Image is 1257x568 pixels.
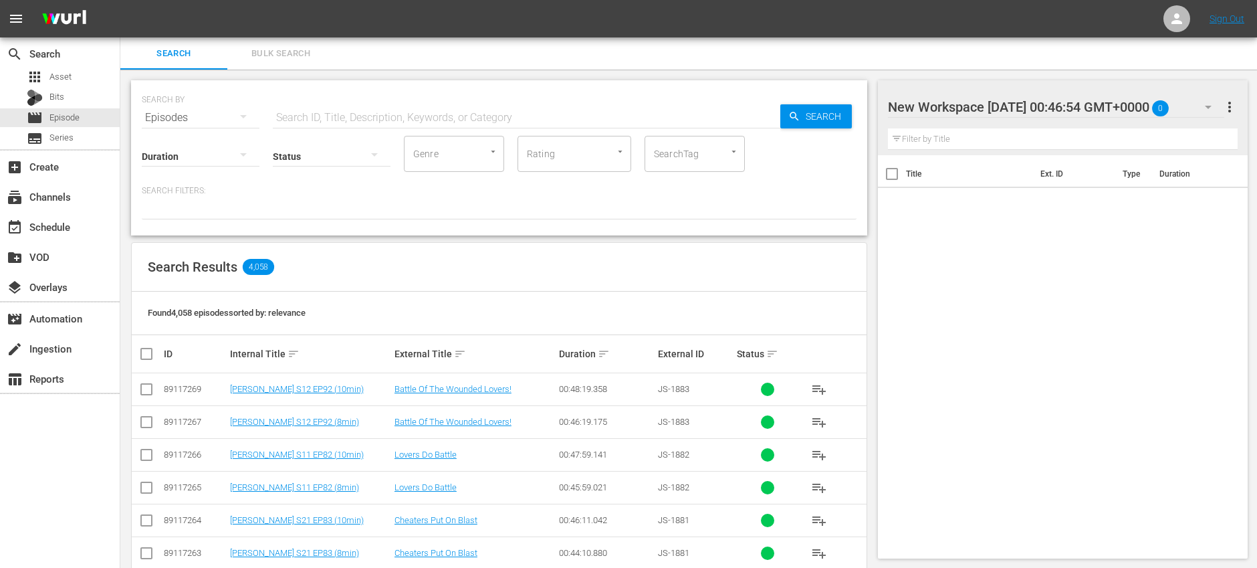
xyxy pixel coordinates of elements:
span: sort [454,348,466,360]
span: playlist_add [811,480,827,496]
a: Sign Out [1210,13,1244,24]
span: menu [8,11,24,27]
div: 00:46:19.175 [559,417,654,427]
span: Found 4,058 episodes sorted by: relevance [148,308,306,318]
a: Lovers Do Battle [394,482,457,492]
span: more_vert [1222,99,1238,115]
span: Search [800,104,852,128]
div: Internal Title [230,346,390,362]
a: Battle Of The Wounded Lovers! [394,417,511,427]
span: sort [766,348,778,360]
div: ID [164,349,226,359]
div: 00:44:10.880 [559,548,654,558]
a: Battle Of The Wounded Lovers! [394,384,511,394]
span: VOD [7,250,23,266]
div: 00:48:19.358 [559,384,654,394]
a: Cheaters Put On Blast [394,515,477,525]
span: JS-1882 [658,450,689,460]
span: Overlays [7,280,23,296]
button: Open [487,145,499,158]
span: 4,058 [243,259,274,275]
span: Reports [7,371,23,387]
span: Asset [27,69,43,85]
th: Duration [1151,155,1232,193]
span: Schedule [7,219,23,235]
span: JS-1883 [658,417,689,427]
div: External Title [394,346,555,362]
span: Search Results [148,259,237,275]
button: playlist_add [803,373,835,405]
span: playlist_add [811,414,827,430]
span: Series [27,130,43,147]
span: Search [7,46,23,62]
div: 89117269 [164,384,226,394]
span: Bits [49,90,64,104]
button: playlist_add [803,439,835,471]
div: 00:45:59.021 [559,482,654,492]
a: [PERSON_NAME] S11 EP82 (10min) [230,450,364,460]
span: playlist_add [811,381,827,397]
div: 89117265 [164,482,226,492]
div: Duration [559,346,654,362]
span: Automation [7,311,23,327]
span: 0 [1152,94,1169,122]
a: Lovers Do Battle [394,450,457,460]
p: Search Filters: [142,185,856,197]
span: playlist_add [811,545,827,561]
button: more_vert [1222,91,1238,123]
div: 89117266 [164,450,226,460]
span: Create [7,159,23,175]
th: Type [1115,155,1151,193]
div: Status [737,346,799,362]
a: [PERSON_NAME] S12 EP92 (8min) [230,417,359,427]
button: Open [727,145,740,158]
button: playlist_add [803,504,835,537]
button: playlist_add [803,472,835,504]
a: Cheaters Put On Blast [394,548,477,558]
a: [PERSON_NAME] S11 EP82 (8min) [230,482,359,492]
div: 89117264 [164,515,226,525]
div: 00:46:11.042 [559,515,654,525]
a: [PERSON_NAME] S21 EP83 (10min) [230,515,364,525]
th: Ext. ID [1032,155,1115,193]
th: Title [906,155,1032,193]
span: Series [49,131,74,145]
span: JS-1881 [658,515,689,525]
div: New Workspace [DATE] 00:46:54 GMT+0000 [888,88,1224,126]
div: 89117267 [164,417,226,427]
a: [PERSON_NAME] S21 EP83 (8min) [230,548,359,558]
button: playlist_add [803,406,835,438]
a: [PERSON_NAME] S12 EP92 (10min) [230,384,364,394]
div: 89117263 [164,548,226,558]
span: sort [288,348,300,360]
div: Bits [27,90,43,106]
span: JS-1882 [658,482,689,492]
span: JS-1881 [658,548,689,558]
div: Episodes [142,99,259,136]
span: Ingestion [7,341,23,357]
span: Search [128,46,219,62]
span: sort [598,348,610,360]
span: playlist_add [811,512,827,529]
span: Channels [7,189,23,205]
div: 00:47:59.141 [559,450,654,460]
span: Episode [49,111,80,124]
span: Bulk Search [235,46,326,62]
button: Open [614,145,626,158]
span: JS-1883 [658,384,689,394]
div: External ID [658,349,733,359]
span: Asset [49,70,72,84]
img: ans4CAIJ8jUAAAAAAAAAAAAAAAAAAAAAAAAgQb4GAAAAAAAAAAAAAAAAAAAAAAAAJMjXAAAAAAAAAAAAAAAAAAAAAAAAgAT5G... [32,3,96,35]
span: playlist_add [811,447,827,463]
button: Search [780,104,852,128]
span: Episode [27,110,43,126]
